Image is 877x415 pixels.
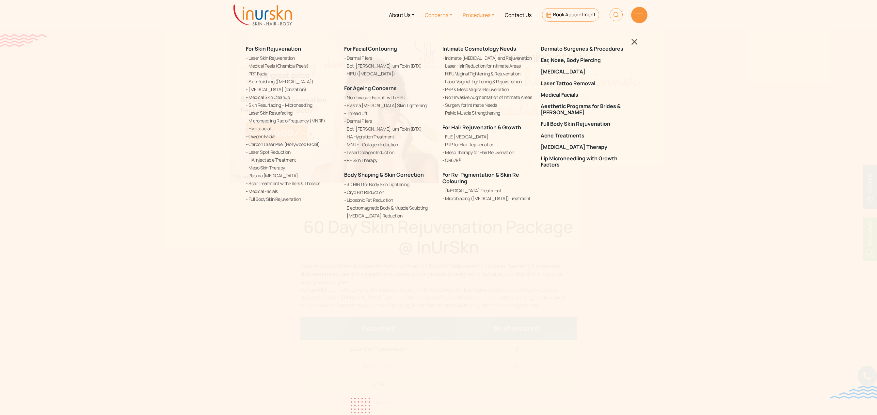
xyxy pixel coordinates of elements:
a: 3D HIFU for Body Skin Tightening [344,181,435,188]
a: For Skin Rejuvenation [246,45,301,52]
a: For Hair Rejuvenation & Growth [442,124,521,131]
a: Plasma [MEDICAL_DATA] [246,172,336,179]
a: Book Appointment [542,8,599,22]
a: For Facial Contouring [344,45,397,52]
a: QR678® [442,157,533,164]
a: [MEDICAL_DATA] (Ionization) [246,86,336,93]
a: Meso Therapy for Hair Rejuvenation [442,149,533,156]
a: Full Body Skin Rejuvenation [541,121,631,127]
a: Dermal Fillers [344,118,435,124]
a: Intimate Cosmetology Needs [442,45,516,52]
a: Laser Vaginal Tightening & Rejuvenation [442,78,533,85]
a: PRP & Meso Vaginal Rejuvenation [442,86,533,93]
a: Laser Tattoo Removal [541,80,631,87]
a: Scar Treatment with Fillers & Threads [246,180,336,187]
a: [MEDICAL_DATA] Treatment [442,187,533,194]
a: Medical Peels (Chemical Peels) [246,62,336,69]
a: HIFU Vaginal Tightening & Rejuvenation [442,70,533,77]
a: Thread Lift [344,110,435,117]
a: Laser Hair Reduction for Intimate Areas [442,62,533,69]
a: Lip Microneedling with Growth Factors [541,155,631,168]
a: Contact Us [500,3,537,27]
a: Carbon Laser Peel (Hollywood Facial) [246,141,336,148]
a: HA Hydration Treatment [344,133,435,140]
img: hamLine.svg [635,13,643,17]
img: HeaderSearch [610,8,623,21]
a: Ear, Nose, Body Piercing [541,57,631,63]
a: Laser Skin Resurfacing [246,109,336,116]
a: Concerns [420,3,457,27]
a: Laser Spot Reduction [246,149,336,155]
a: For Ageing Concerns [344,85,397,92]
a: Medical Facials [246,188,336,195]
a: Laser Collagen Induction [344,149,435,156]
img: inurskn-logo [233,5,292,25]
a: Pelvic Muscle Strengthening [442,109,533,116]
a: FUE [MEDICAL_DATA] [442,133,533,140]
a: For Re-Pigmentation & Skin Re-Colouring [442,171,521,184]
a: Bot-[PERSON_NAME]-um Toxin (BTX) [344,62,435,69]
a: Dermal Fillers [344,55,435,61]
a: MNRF - Collagen Induction [344,141,435,148]
a: Electromagnetic Body & Muscle Sculpting [344,204,435,211]
a: [MEDICAL_DATA] Reduction [344,212,435,219]
a: Cryo Fat Reduction [344,189,435,196]
a: HA Injectable Treatment [246,156,336,163]
a: Full Body Skin Rejuvenation [246,196,336,202]
a: [MEDICAL_DATA] [541,69,631,75]
a: Skin Polishing ([MEDICAL_DATA]) [246,78,336,85]
a: RF Skin Therapy [344,157,435,164]
a: PRP for Hair Rejuvenation [442,141,533,148]
img: bluewave [830,386,877,399]
a: PRP Facial [246,70,336,77]
a: Skin Resurfacing – Microneedling [246,102,336,108]
a: Liposonic Fat Reduction [344,197,435,203]
a: Microneedling Radio Frequency (MNRF) [246,117,336,124]
a: Bot-[PERSON_NAME]-um Toxin (BTX) [344,125,435,132]
a: Dermato Surgeries & Procedures [541,46,631,52]
a: Medical Skin Cleanup [246,94,336,101]
a: Laser Skin Rejuvenation [246,55,336,61]
span: Book Appointment [553,11,596,18]
a: Meso Skin Therapy [246,164,336,171]
a: Aesthetic Programs for Brides & [PERSON_NAME] [541,103,631,116]
a: [MEDICAL_DATA] Therapy [541,144,631,150]
a: About Us [384,3,420,27]
a: Non Invasive Augmentation of Intimate Areas [442,94,533,101]
a: Hydrafacial [246,125,336,132]
a: Non Invasive Facelift with HIFU [344,94,435,101]
a: Procedures [457,3,500,27]
a: Acne Treatments [541,133,631,139]
a: Body Shaping & Skin Correction [344,171,424,178]
a: Intimate [MEDICAL_DATA] and Rejuvenation [442,55,533,61]
a: Microblading ([MEDICAL_DATA]) Treatment [442,195,533,202]
a: Oxygen Facial [246,133,336,140]
a: Surgery for Intimate Needs [442,102,533,108]
a: Medical Facials [541,92,631,98]
img: blackclosed [631,39,638,45]
a: Plasma [MEDICAL_DATA] Skin Tightening [344,102,435,109]
a: HIFU ([MEDICAL_DATA]) [344,70,435,77]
